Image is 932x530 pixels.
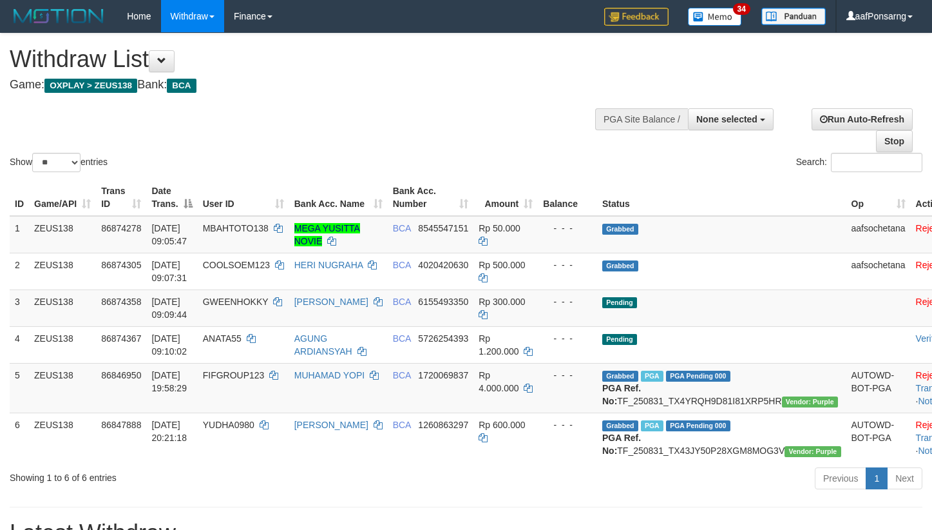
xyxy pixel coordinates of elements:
[602,260,638,271] span: Grabbed
[101,420,141,430] span: 86847888
[597,179,846,216] th: Status
[418,420,468,430] span: Copy 1260863297 to clipboard
[543,418,592,431] div: - - -
[151,260,187,283] span: [DATE] 09:07:31
[101,260,141,270] span: 86874305
[604,8,669,26] img: Feedback.jpg
[29,216,96,253] td: ZEUS138
[688,108,774,130] button: None selected
[29,363,96,413] td: ZEUS138
[101,297,141,307] span: 86874358
[479,370,518,393] span: Rp 4.000.000
[479,260,525,270] span: Rp 500.000
[846,216,911,253] td: aafsochetana
[602,371,638,382] span: Grabbed
[29,290,96,326] td: ZEUS138
[543,369,592,382] div: - - -
[641,371,663,382] span: Marked by aafnoeunsreypich
[167,79,196,93] span: BCA
[96,179,146,216] th: Trans ID: activate to sort column ascending
[479,333,518,357] span: Rp 1.200.000
[146,179,197,216] th: Date Trans.: activate to sort column descending
[846,363,911,413] td: AUTOWD-BOT-PGA
[10,363,29,413] td: 5
[32,153,81,172] select: Showentries
[479,297,525,307] span: Rp 300.000
[294,333,352,357] a: AGUNG ARDIANSYAH
[796,153,922,172] label: Search:
[10,153,108,172] label: Show entries
[641,420,663,431] span: Marked by aafnoeunsreypich
[393,260,411,270] span: BCA
[151,333,187,357] span: [DATE] 09:10:02
[602,224,638,235] span: Grabbed
[203,260,270,270] span: COOLSOEM123
[543,295,592,308] div: - - -
[887,467,922,489] a: Next
[101,370,141,380] span: 86846950
[595,108,688,130] div: PGA Site Balance /
[761,8,826,25] img: panduan.png
[418,297,468,307] span: Copy 6155493350 to clipboard
[151,370,187,393] span: [DATE] 19:58:29
[388,179,474,216] th: Bank Acc. Number: activate to sort column ascending
[696,114,757,124] span: None selected
[203,420,254,430] span: YUDHA0980
[29,253,96,290] td: ZEUS138
[543,332,592,345] div: - - -
[10,253,29,290] td: 2
[151,420,187,443] span: [DATE] 20:21:18
[10,179,29,216] th: ID
[733,3,750,15] span: 34
[10,466,379,484] div: Showing 1 to 6 of 6 entries
[203,297,269,307] span: GWEENHOKKY
[203,370,265,380] span: FIFGROUP123
[29,326,96,363] td: ZEUS138
[289,179,388,216] th: Bank Acc. Name: activate to sort column ascending
[10,413,29,462] td: 6
[866,467,888,489] a: 1
[479,223,520,233] span: Rp 50.000
[294,420,368,430] a: [PERSON_NAME]
[393,370,411,380] span: BCA
[602,383,641,406] b: PGA Ref. No:
[10,326,29,363] td: 4
[10,216,29,253] td: 1
[44,79,137,93] span: OXPLAY > ZEUS138
[294,260,363,270] a: HERI NUGRAHA
[602,334,637,345] span: Pending
[198,179,289,216] th: User ID: activate to sort column ascending
[10,46,609,72] h1: Withdraw List
[203,333,242,344] span: ANATA55
[294,223,360,246] a: MEGA YUSITTA NOVIE
[418,223,468,233] span: Copy 8545547151 to clipboard
[294,297,368,307] a: [PERSON_NAME]
[10,290,29,326] td: 3
[782,397,838,407] span: Vendor URL: https://trx4.1velocity.biz
[10,6,108,26] img: MOTION_logo.png
[393,333,411,344] span: BCA
[597,413,846,462] td: TF_250831_TX43JY50P28XGM8MOG3V
[846,413,911,462] td: AUTOWD-BOT-PGA
[876,130,913,152] a: Stop
[831,153,922,172] input: Search:
[473,179,538,216] th: Amount: activate to sort column ascending
[479,420,525,430] span: Rp 600.000
[602,420,638,431] span: Grabbed
[846,179,911,216] th: Op: activate to sort column ascending
[418,260,468,270] span: Copy 4020420630 to clipboard
[846,253,911,290] td: aafsochetana
[666,420,730,431] span: PGA Pending
[203,223,269,233] span: MBAHTOTO138
[815,467,866,489] a: Previous
[151,223,187,246] span: [DATE] 09:05:47
[393,297,411,307] span: BCA
[666,371,730,382] span: PGA Pending
[418,370,468,380] span: Copy 1720069837 to clipboard
[29,413,96,462] td: ZEUS138
[602,297,637,308] span: Pending
[393,223,411,233] span: BCA
[101,223,141,233] span: 86874278
[294,370,365,380] a: MUHAMAD YOPI
[538,179,597,216] th: Balance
